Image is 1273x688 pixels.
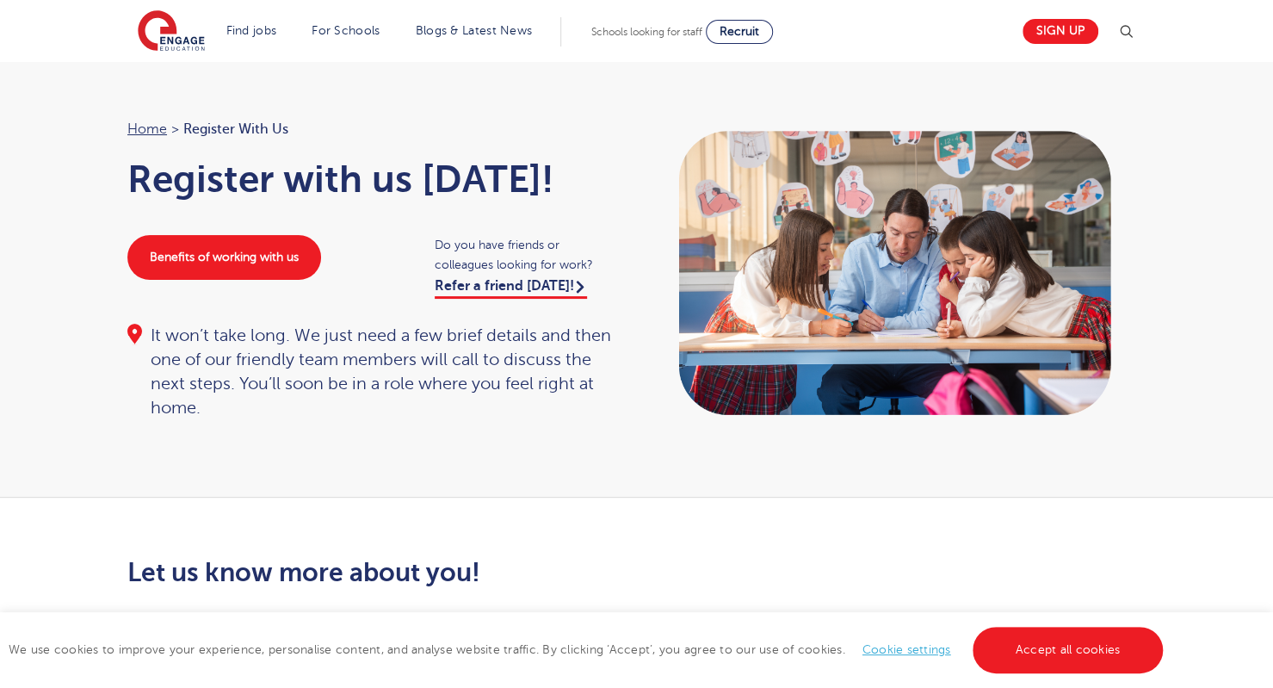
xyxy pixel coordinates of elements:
h1: Register with us [DATE]! [127,158,620,201]
a: Find jobs [226,24,277,37]
a: Home [127,121,167,137]
a: Cookie settings [862,643,951,656]
a: Sign up [1023,19,1098,44]
span: Schools looking for staff [591,26,702,38]
nav: breadcrumb [127,118,620,140]
a: Refer a friend [DATE]! [435,278,587,299]
span: Recruit [720,25,759,38]
a: Blogs & Latest News [416,24,533,37]
h2: Let us know more about you! [127,558,798,587]
img: Engage Education [138,10,205,53]
a: Accept all cookies [973,627,1164,673]
div: It won’t take long. We just need a few brief details and then one of our friendly team members wi... [127,324,620,420]
a: Recruit [706,20,773,44]
a: Benefits of working with us [127,235,321,280]
span: We use cookies to improve your experience, personalise content, and analyse website traffic. By c... [9,643,1167,656]
a: For Schools [312,24,380,37]
span: > [171,121,179,137]
span: Do you have friends or colleagues looking for work? [435,235,620,275]
span: Register with us [183,118,288,140]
